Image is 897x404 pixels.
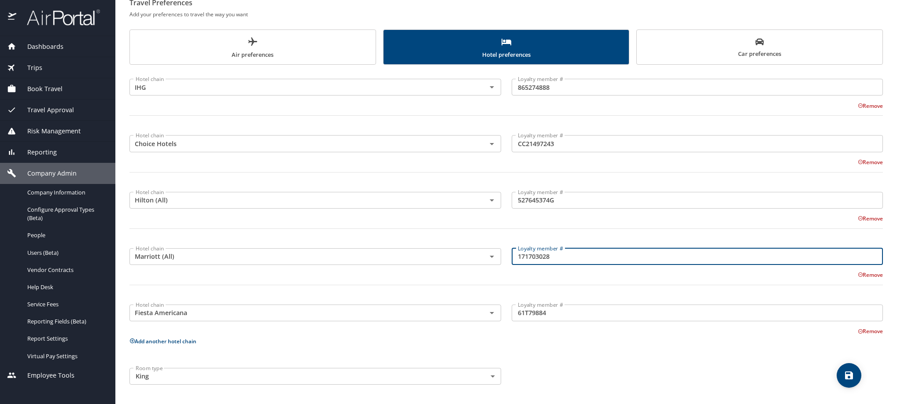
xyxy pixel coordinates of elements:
img: icon-airportal.png [8,9,17,26]
button: save [837,363,861,388]
button: Open [486,194,498,206]
span: Help Desk [27,283,105,291]
input: Select a hotel chain [132,195,472,206]
span: Company Admin [16,169,77,178]
button: Open [486,81,498,93]
button: Open [486,250,498,263]
span: Vendor Contracts [27,266,105,274]
span: People [27,231,105,239]
span: Travel Approval [16,105,74,115]
span: Reporting Fields (Beta) [27,317,105,326]
span: Risk Management [16,126,81,136]
span: Report Settings [27,334,105,343]
span: Employee Tools [16,371,74,380]
span: Air preferences [135,37,370,60]
img: airportal-logo.png [17,9,100,26]
button: Open [486,138,498,150]
button: Add another hotel chain [129,338,196,345]
span: Car preferences [642,37,877,59]
span: Service Fees [27,300,105,309]
span: Hotel preferences [389,37,624,60]
div: King [129,368,501,385]
button: Open [486,307,498,319]
h6: Add your preferences to travel the way you want [129,10,883,19]
input: Select a hotel chain [132,307,472,319]
span: Company Information [27,188,105,197]
input: Select a hotel chain [132,138,472,149]
button: Remove [858,158,883,166]
span: Users (Beta) [27,249,105,257]
input: Select a hotel chain [132,81,472,93]
input: Select a hotel chain [132,251,472,262]
span: Dashboards [16,42,63,51]
button: Remove [858,271,883,279]
span: Book Travel [16,84,63,94]
button: Remove [858,102,883,110]
span: Virtual Pay Settings [27,352,105,360]
span: Trips [16,63,42,73]
span: Configure Approval Types (Beta) [27,206,105,222]
span: Reporting [16,147,57,157]
button: Remove [858,327,883,335]
div: scrollable force tabs example [129,29,883,65]
button: Remove [858,215,883,222]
